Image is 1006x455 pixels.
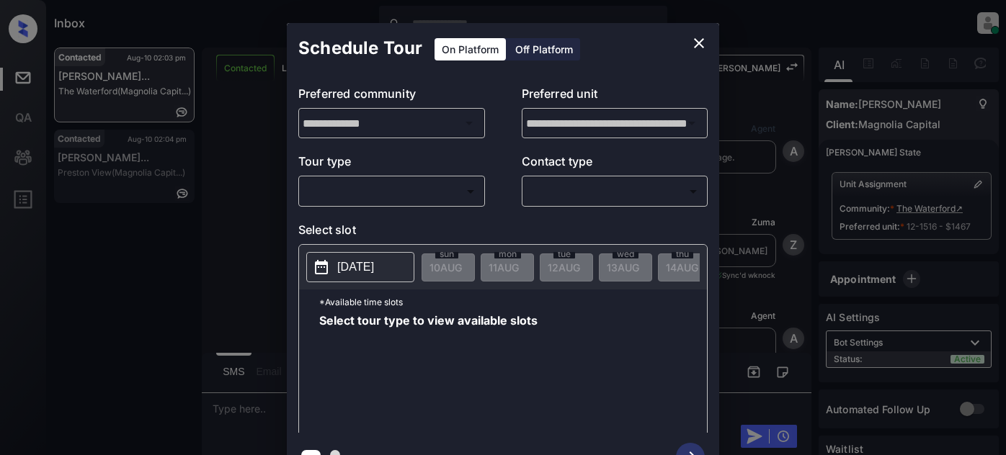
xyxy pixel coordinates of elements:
[287,23,434,73] h2: Schedule Tour
[337,258,374,276] p: [DATE]
[435,38,506,60] div: On Platform
[508,38,580,60] div: Off Platform
[319,315,538,430] span: Select tour type to view available slots
[522,85,708,108] p: Preferred unit
[298,85,485,108] p: Preferred community
[298,153,485,176] p: Tour type
[522,153,708,176] p: Contact type
[306,252,414,282] button: [DATE]
[685,29,713,58] button: close
[319,289,707,315] p: *Available time slots
[298,221,708,244] p: Select slot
